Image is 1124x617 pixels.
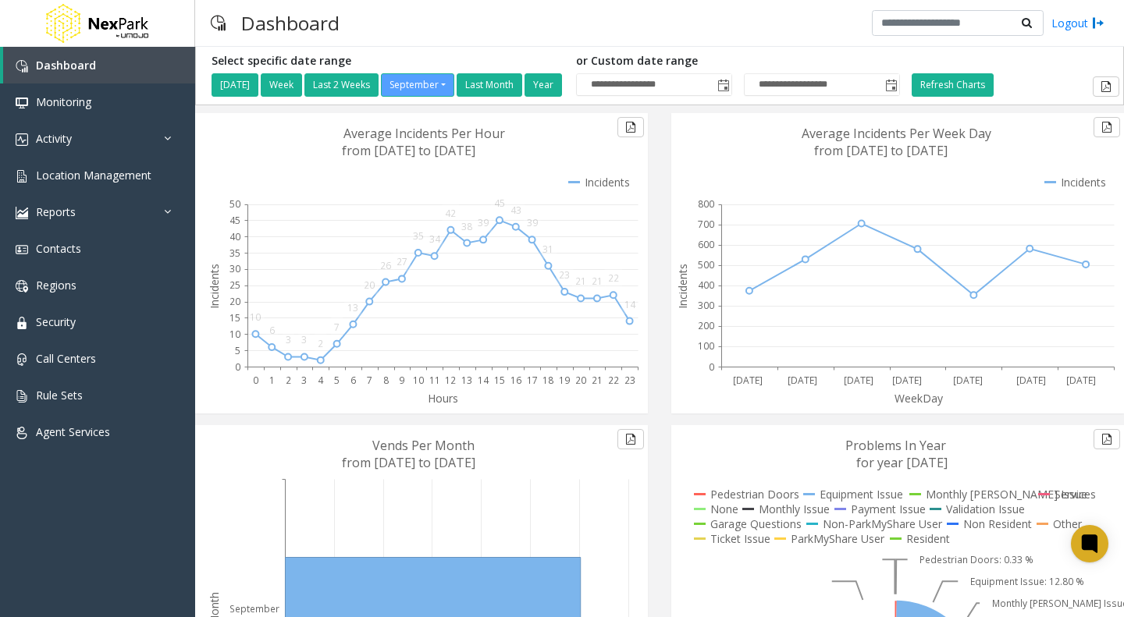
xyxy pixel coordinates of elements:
[253,374,258,387] text: 0
[413,374,424,387] text: 10
[229,602,279,615] text: September
[698,319,714,332] text: 200
[698,197,714,211] text: 800
[229,262,240,275] text: 30
[617,429,644,449] button: Export to pdf
[461,220,472,233] text: 38
[301,333,307,346] text: 3
[36,314,76,329] span: Security
[334,374,340,387] text: 5
[269,374,275,387] text: 1
[714,74,731,96] span: Toggle popup
[698,258,714,271] text: 500
[970,575,1084,588] text: Equipment Issue: 12.80 %
[343,125,505,142] text: Average Incidents Per Hour
[212,55,564,68] h5: Select specific date range
[286,333,291,346] text: 3
[844,374,873,387] text: [DATE]
[445,374,456,387] text: 12
[16,243,28,256] img: 'icon'
[559,374,570,387] text: 19
[919,553,1033,566] text: Pedestrian Doors: 0.33 %
[698,339,714,353] text: 100
[229,197,240,211] text: 50
[229,214,240,227] text: 45
[478,374,489,387] text: 14
[269,324,275,337] text: 6
[576,55,900,68] h5: or Custom date range
[457,73,522,97] button: Last Month
[624,298,636,311] text: 14
[592,275,603,288] text: 21
[494,197,505,210] text: 45
[542,243,553,256] text: 31
[542,374,553,387] text: 18
[895,391,944,406] text: WeekDay
[334,321,340,334] text: 7
[342,454,475,471] text: from [DATE] to [DATE]
[698,218,714,231] text: 700
[1094,117,1120,137] button: Export to pdf
[36,388,83,402] span: Rule Sets
[1094,429,1120,449] button: Export to pdf
[814,142,948,159] text: from [DATE] to [DATE]
[525,73,562,97] button: Year
[16,317,28,329] img: 'icon'
[1092,15,1104,31] img: logout
[624,374,635,387] text: 23
[16,427,28,439] img: 'icon'
[261,73,302,97] button: Week
[882,74,899,96] span: Toggle popup
[367,374,372,387] text: 7
[698,278,714,292] text: 400
[575,275,586,288] text: 21
[953,374,983,387] text: [DATE]
[229,311,240,324] text: 15
[575,374,586,387] text: 20
[318,337,323,350] text: 2
[36,131,72,146] span: Activity
[364,278,375,292] text: 20
[235,360,240,374] text: 0
[380,259,391,272] text: 26
[429,374,440,387] text: 11
[383,374,389,387] text: 8
[413,229,424,243] text: 35
[36,424,110,439] span: Agent Services
[788,374,817,387] text: [DATE]
[16,207,28,219] img: 'icon'
[608,271,619,285] text: 22
[510,374,521,387] text: 16
[856,454,948,471] text: for year [DATE]
[16,390,28,402] img: 'icon'
[229,230,240,243] text: 40
[381,73,454,97] button: September
[494,374,505,387] text: 15
[318,374,324,387] text: 4
[1066,374,1096,387] text: [DATE]
[709,360,714,374] text: 0
[36,278,76,293] span: Regions
[527,216,538,229] text: 39
[16,280,28,293] img: 'icon'
[211,4,226,42] img: pageIcon
[16,97,28,109] img: 'icon'
[250,310,261,324] text: 10
[36,351,96,366] span: Call Centers
[1051,15,1104,31] a: Logout
[16,353,28,366] img: 'icon'
[698,299,714,312] text: 300
[527,374,538,387] text: 17
[617,117,644,137] button: Export to pdf
[16,170,28,183] img: 'icon'
[350,374,356,387] text: 6
[229,246,240,260] text: 35
[212,73,258,97] button: [DATE]
[399,374,404,387] text: 9
[342,142,475,159] text: from [DATE] to [DATE]
[478,216,489,229] text: 39
[229,295,240,308] text: 20
[3,47,195,83] a: Dashboard
[608,374,619,387] text: 22
[592,374,603,387] text: 21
